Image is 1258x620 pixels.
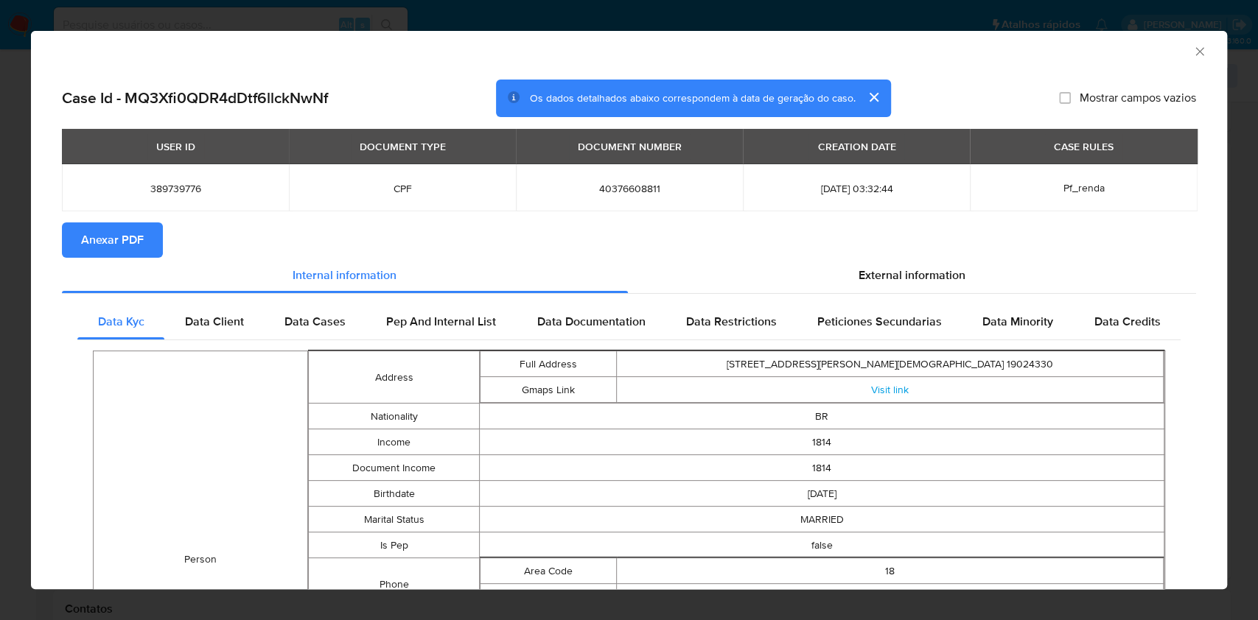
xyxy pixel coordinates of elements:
[308,351,479,404] td: Address
[686,313,777,330] span: Data Restrictions
[1045,134,1122,159] div: CASE RULES
[617,584,1164,610] td: 997141575
[185,313,244,330] span: Data Client
[62,258,1196,293] div: Detailed info
[62,222,163,258] button: Anexar PDF
[530,91,856,105] span: Os dados detalhados abaixo correspondem à data de geração do caso.
[98,313,144,330] span: Data Kyc
[481,377,617,403] td: Gmaps Link
[81,224,144,256] span: Anexar PDF
[480,481,1164,507] td: [DATE]
[351,134,455,159] div: DOCUMENT TYPE
[284,313,346,330] span: Data Cases
[62,88,328,108] h2: Case Id - MQ3Xfi0QDR4dDtf6llckNwNf
[308,507,479,532] td: Marital Status
[537,313,645,330] span: Data Documentation
[534,182,725,195] span: 40376608811
[307,182,498,195] span: CPF
[31,31,1227,589] div: closure-recommendation-modal
[481,584,617,610] td: Number
[617,558,1164,584] td: 18
[856,80,891,115] button: cerrar
[1192,44,1206,57] button: Fechar a janela
[308,558,479,610] td: Phone
[308,429,479,455] td: Income
[481,558,617,584] td: Area Code
[147,134,204,159] div: USER ID
[480,429,1164,455] td: 1814
[982,313,1053,330] span: Data Minority
[871,382,909,397] a: Visit link
[308,481,479,507] td: Birthdate
[1059,92,1071,104] input: Mostrar campos vazios
[569,134,691,159] div: DOCUMENT NUMBER
[817,313,942,330] span: Peticiones Secundarias
[1094,313,1160,330] span: Data Credits
[480,532,1164,558] td: false
[308,404,479,429] td: Nationality
[859,267,965,283] span: External information
[480,507,1164,532] td: MARRIED
[761,182,952,195] span: [DATE] 03:32:44
[480,404,1164,429] td: BR
[386,313,496,330] span: Pep And Internal List
[1063,180,1104,195] span: Pf_renda
[1080,91,1196,105] span: Mostrar campos vazios
[308,455,479,481] td: Document Income
[480,455,1164,481] td: 1814
[617,351,1164,377] td: [STREET_ADDRESS][PERSON_NAME][DEMOGRAPHIC_DATA] 19024330
[293,267,396,283] span: Internal information
[308,532,479,558] td: Is Pep
[77,304,1181,339] div: Detailed internal info
[808,134,904,159] div: CREATION DATE
[80,182,271,195] span: 389739776
[481,351,617,377] td: Full Address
